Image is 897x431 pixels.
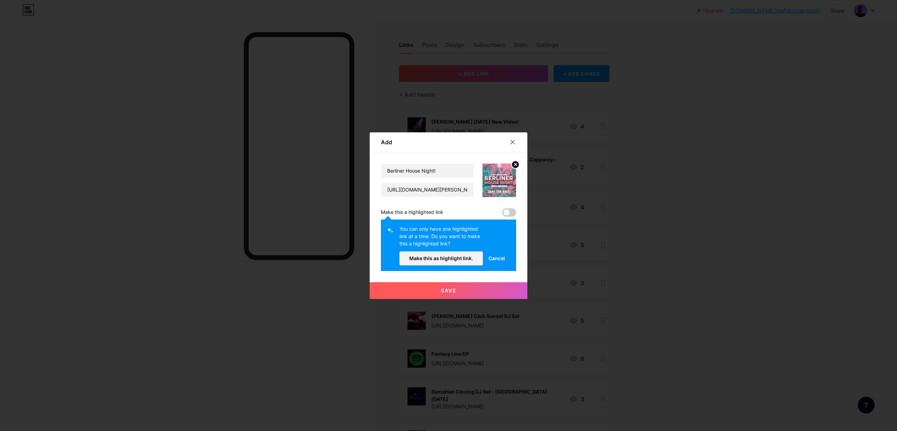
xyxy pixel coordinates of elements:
[488,255,505,262] span: Cancel
[441,287,457,293] span: Save
[482,164,516,197] img: link_thumbnail
[399,251,483,265] button: Make this as highlight link.
[370,282,527,299] button: Save
[381,208,443,217] div: Make this a highlighted link
[381,138,392,146] div: Add
[409,255,473,261] span: Make this as highlight link.
[483,251,511,265] button: Cancel
[381,183,474,197] input: URL
[399,225,483,251] div: You can only have one highlighted link at a time. Do you want to make this a highlighted link?
[381,164,474,178] input: Title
